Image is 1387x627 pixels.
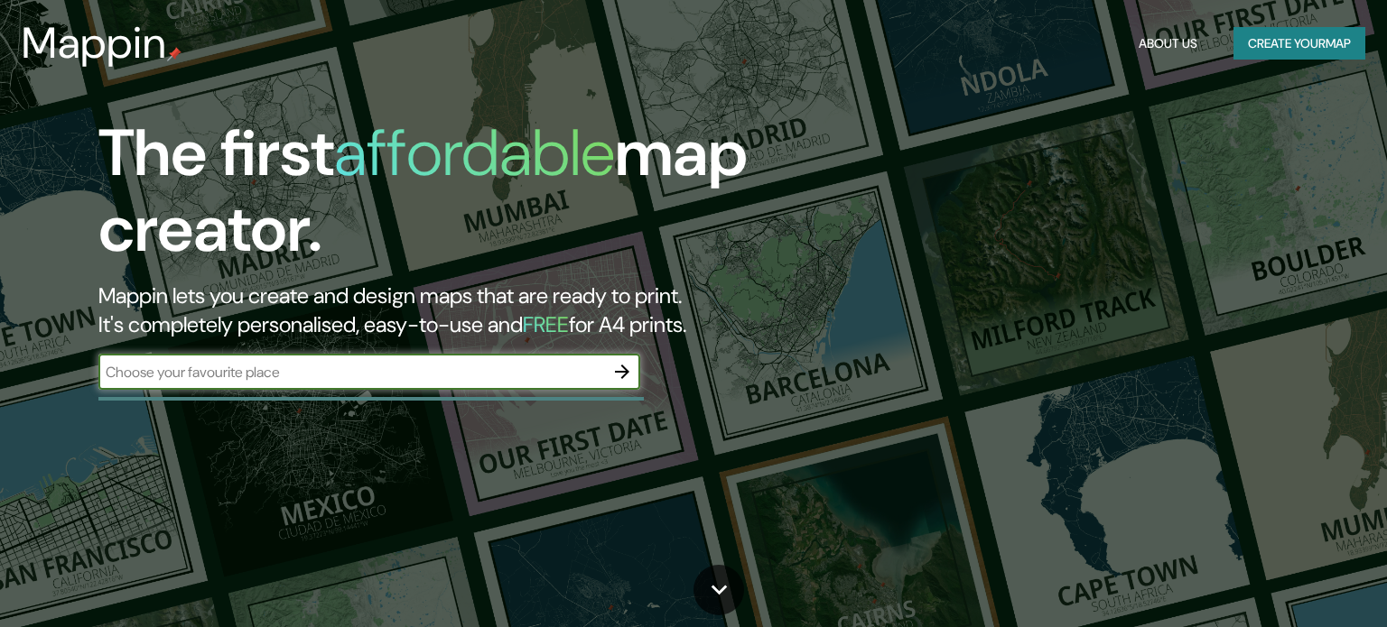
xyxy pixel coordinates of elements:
img: mappin-pin [167,47,182,61]
h1: affordable [334,111,615,195]
h1: The first map creator. [98,115,792,281]
button: Create yourmap [1233,27,1365,60]
button: About Us [1131,27,1205,60]
h3: Mappin [22,18,167,69]
h2: Mappin lets you create and design maps that are ready to print. It's completely personalised, eas... [98,281,792,339]
input: Choose your favourite place [98,362,604,383]
h5: FREE [523,310,569,338]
